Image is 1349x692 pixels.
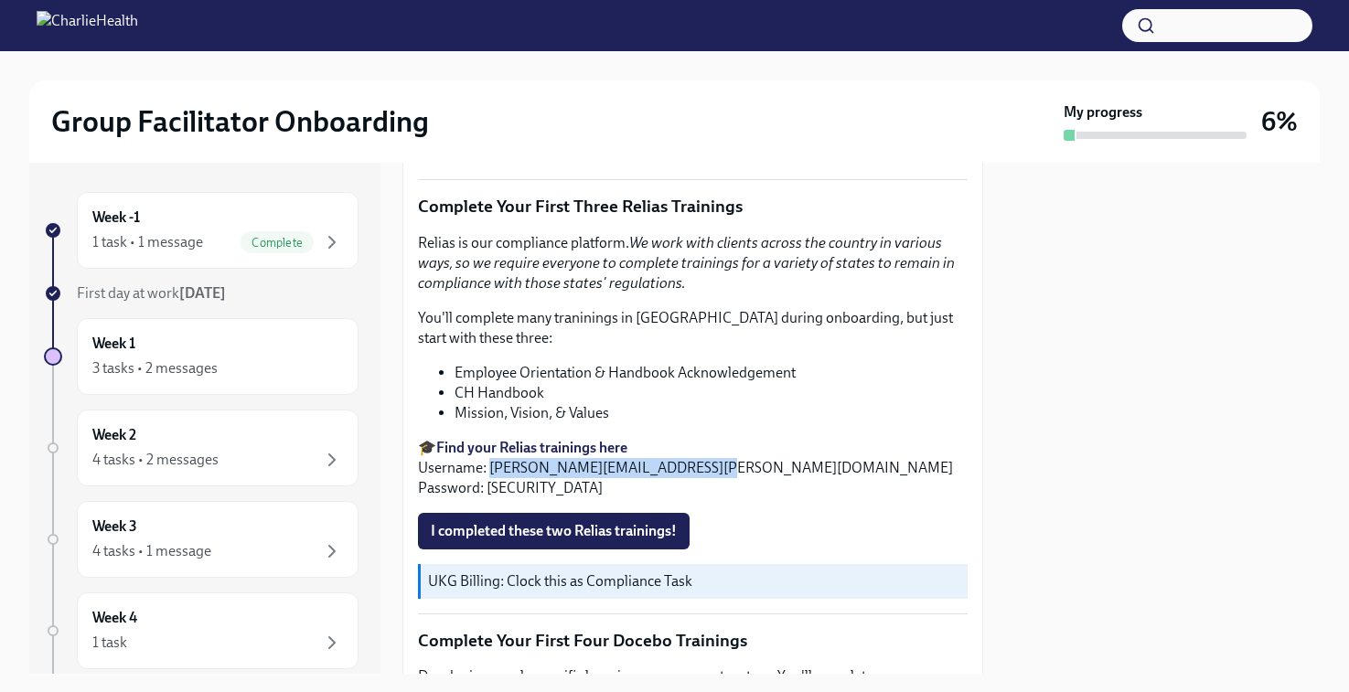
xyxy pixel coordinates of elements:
div: 1 task • 1 message [92,232,203,252]
div: 1 task [92,633,127,653]
h6: Week 2 [92,425,136,445]
li: CH Handbook [455,383,968,403]
a: Week 13 tasks • 2 messages [44,318,359,395]
a: Find your Relias trainings here [436,439,627,456]
span: Complete [241,236,314,250]
em: We work with clients across the country in various ways, so we require everyone to complete train... [418,234,955,292]
strong: My progress [1064,102,1142,122]
p: Complete Your First Three Relias Trainings [418,195,968,218]
li: Mission, Vision, & Values [455,403,968,423]
h6: Week -1 [92,208,140,228]
h6: Week 4 [92,608,137,628]
p: You'll complete many traninings in [GEOGRAPHIC_DATA] during onboarding, but just start with these... [418,308,968,348]
h6: Week 3 [92,516,137,537]
a: Week 34 tasks • 1 message [44,501,359,578]
h3: 6% [1261,105,1298,138]
p: UKG Billing: Clock this as Compliance Task [428,571,960,591]
a: Week -11 task • 1 messageComplete [44,192,359,269]
a: Week 41 task [44,592,359,669]
img: CharlieHealth [37,11,138,40]
span: I completed these two Relias trainings! [431,522,677,540]
div: 3 tasks • 2 messages [92,358,218,378]
strong: [DATE] [179,284,226,302]
p: Complete Your First Four Docebo Trainings [418,629,968,653]
a: Week 24 tasks • 2 messages [44,410,359,486]
p: Relias is our compliance platform. [418,233,968,293]
h2: Group Facilitator Onboarding [51,103,429,140]
a: First day at work[DATE] [44,283,359,303]
div: 4 tasks • 2 messages [92,450,219,470]
p: 🎓 Username: [PERSON_NAME][EMAIL_ADDRESS][PERSON_NAME][DOMAIN_NAME] Password: [SECURITY_DATA] [418,438,968,498]
span: First day at work [77,284,226,302]
div: 4 tasks • 1 message [92,541,211,561]
button: I completed these two Relias trainings! [418,513,690,549]
h6: Week 1 [92,334,135,354]
li: Employee Orientation & Handbook Acknowledgement [455,363,968,383]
